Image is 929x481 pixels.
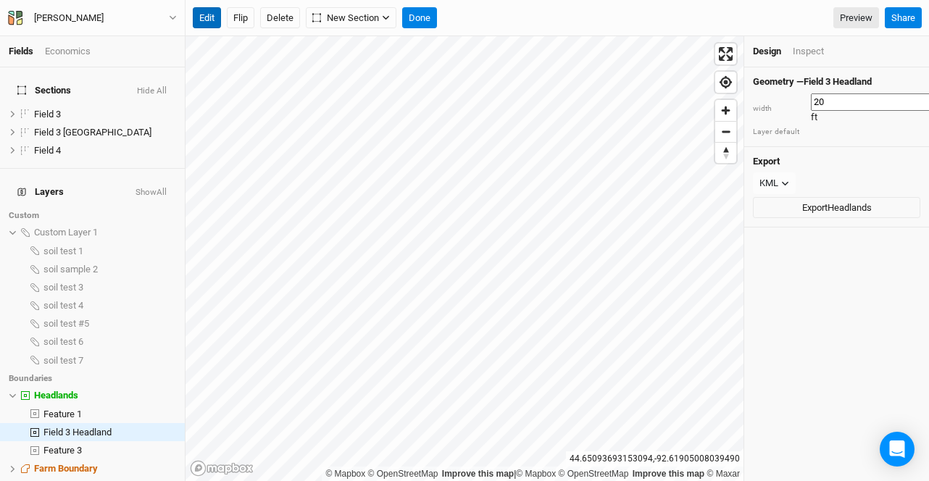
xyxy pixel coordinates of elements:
[715,121,736,142] button: Zoom out
[633,469,704,479] a: Improve this map
[186,36,743,481] canvas: Map
[34,227,98,238] span: Custom Layer 1
[34,463,176,474] div: Farm Boundary
[715,142,736,163] button: Reset bearing to north
[43,318,89,329] span: soil test #5
[516,469,556,479] a: Mapbox
[34,109,176,120] div: Field 3
[43,318,176,330] div: soil test #5
[759,176,778,191] div: KML
[43,336,176,348] div: soil test 6
[43,409,82,419] span: Feature 1
[312,11,379,25] span: New Section
[753,76,920,88] h4: Geometry — Field 3 Headland
[715,43,736,64] button: Enter fullscreen
[43,427,112,438] span: Field 3 Headland
[753,197,920,219] button: ExportHeadlands
[402,7,437,29] button: Done
[227,7,254,29] button: Flip
[34,11,104,25] div: Bronson Stone
[34,145,176,156] div: Field 4
[34,11,104,25] div: [PERSON_NAME]
[34,227,176,238] div: Custom Layer 1
[190,460,254,477] a: Mapbox logo
[43,355,83,366] span: soil test 7
[833,7,879,29] a: Preview
[43,264,176,275] div: soil sample 2
[34,390,176,401] div: Headlands
[811,112,817,122] span: ft
[306,7,396,29] button: New Section
[43,427,176,438] div: Field 3 Headland
[793,45,824,58] div: Inspect
[715,122,736,142] span: Zoom out
[885,7,922,29] button: Share
[34,127,151,138] span: Field 3 [GEOGRAPHIC_DATA]
[566,451,743,467] div: 44.65093693153094 , -92.61905008039490
[43,355,176,367] div: soil test 7
[753,45,781,58] div: Design
[34,145,61,156] span: Field 4
[43,336,83,347] span: soil test 6
[34,127,176,138] div: Field 3 Headland Field
[43,445,82,456] span: Feature 3
[43,300,83,311] span: soil test 4
[45,45,91,58] div: Economics
[136,86,167,96] button: Hide All
[325,467,740,481] div: |
[43,445,176,456] div: Feature 3
[43,264,98,275] span: soil sample 2
[43,282,176,293] div: soil test 3
[715,72,736,93] button: Find my location
[34,463,98,474] span: Farm Boundary
[34,390,78,401] span: Headlands
[9,46,33,57] a: Fields
[442,469,514,479] a: Improve this map
[43,246,176,257] div: soil test 1
[715,100,736,121] button: Zoom in
[43,282,83,293] span: soil test 3
[260,7,300,29] button: Delete
[43,246,83,256] span: soil test 1
[715,143,736,163] span: Reset bearing to north
[753,104,804,114] div: width
[368,469,438,479] a: OpenStreetMap
[753,127,920,138] div: Layer default
[753,156,920,167] h4: Export
[43,409,176,420] div: Feature 1
[17,186,64,198] span: Layers
[135,188,167,198] button: ShowAll
[43,300,176,311] div: soil test 4
[559,469,629,479] a: OpenStreetMap
[17,85,71,96] span: Sections
[193,7,221,29] button: Edit
[880,432,915,467] div: Open Intercom Messenger
[325,469,365,479] a: Mapbox
[34,109,61,120] span: Field 3
[753,172,796,194] button: KML
[7,10,178,26] button: [PERSON_NAME]
[707,469,740,479] a: Maxar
